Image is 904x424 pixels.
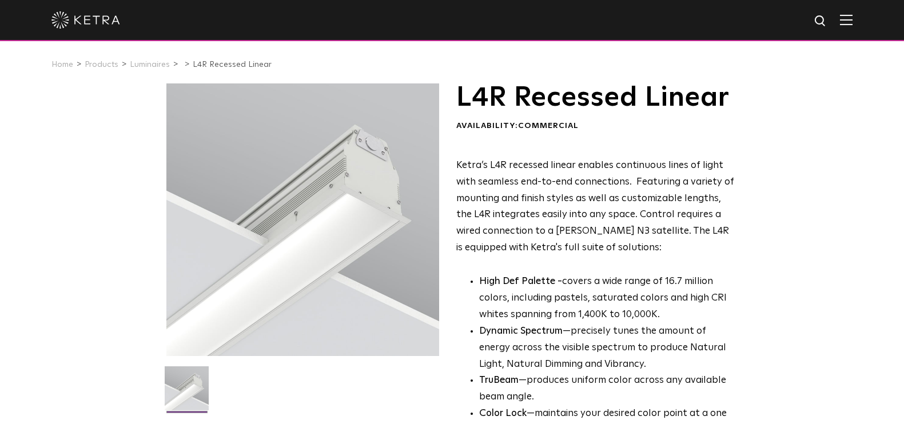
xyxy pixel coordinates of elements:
img: search icon [814,14,828,29]
p: covers a wide range of 16.7 million colors, including pastels, saturated colors and high CRI whit... [479,274,735,323]
span: Commercial [518,122,579,130]
img: L4R-2021-Web-Square [165,366,209,419]
a: Home [51,61,73,69]
strong: TruBeam [479,375,519,385]
p: Ketra’s L4R recessed linear enables continuous lines of light with seamless end-to-end connection... [456,158,735,257]
strong: High Def Palette - [479,277,562,286]
li: —precisely tunes the amount of energy across the visible spectrum to produce Natural Light, Natur... [479,323,735,373]
a: Luminaires [130,61,170,69]
h1: L4R Recessed Linear [456,83,735,112]
li: —produces uniform color across any available beam angle. [479,373,735,406]
img: ketra-logo-2019-white [51,11,120,29]
a: Products [85,61,118,69]
strong: Color Lock [479,409,527,418]
strong: Dynamic Spectrum [479,326,563,336]
img: Hamburger%20Nav.svg [840,14,853,25]
a: L4R Recessed Linear [193,61,272,69]
div: Availability: [456,121,735,132]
